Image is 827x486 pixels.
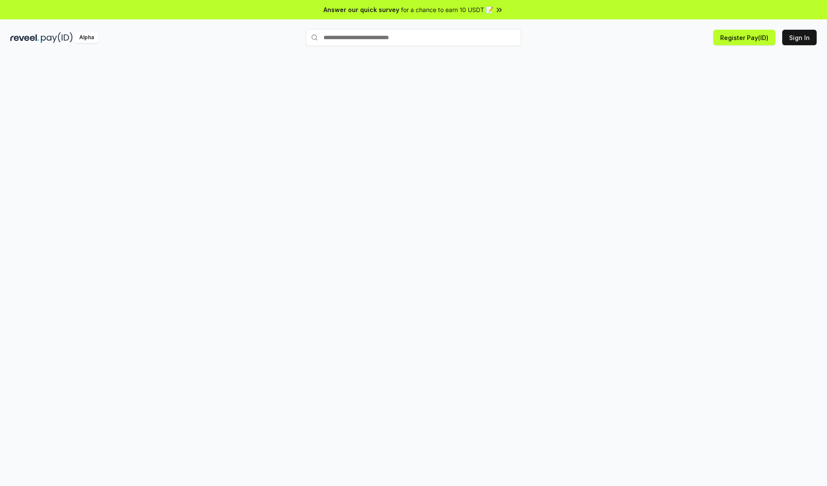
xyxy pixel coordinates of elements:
button: Sign In [782,30,817,45]
span: for a chance to earn 10 USDT 📝 [401,5,493,14]
img: reveel_dark [10,32,39,43]
img: pay_id [41,32,73,43]
div: Alpha [75,32,99,43]
span: Answer our quick survey [323,5,399,14]
button: Register Pay(ID) [713,30,775,45]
